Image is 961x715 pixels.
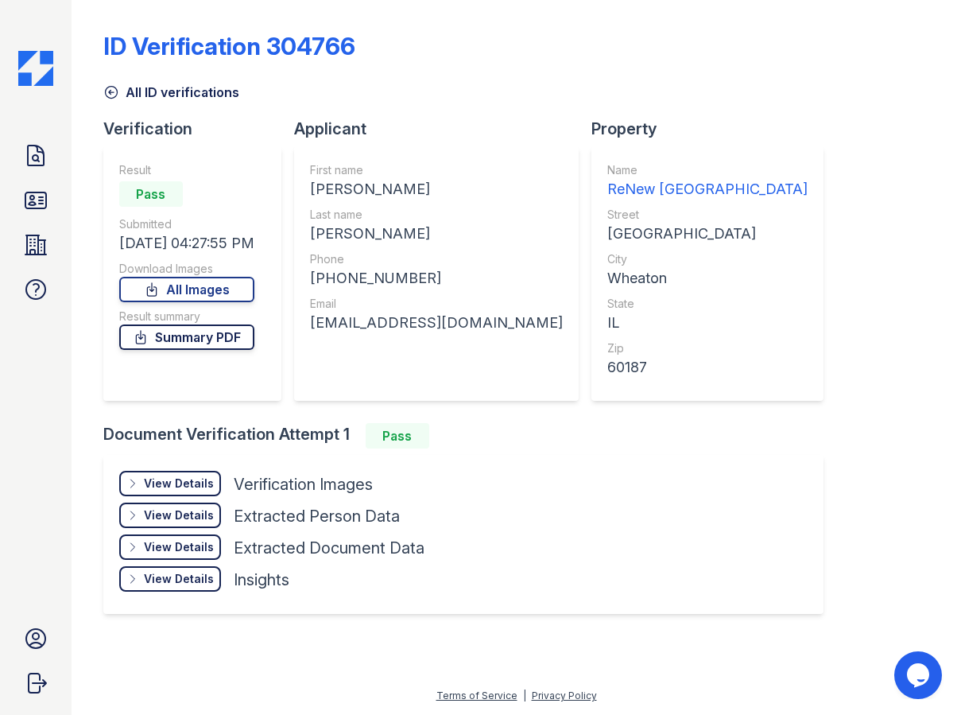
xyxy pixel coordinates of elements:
div: Verification Images [234,473,373,495]
a: Summary PDF [119,324,254,350]
div: Property [591,118,836,140]
div: Document Verification Attempt 1 [103,423,836,449]
div: Applicant [294,118,591,140]
a: Name ReNew [GEOGRAPHIC_DATA] [607,162,808,200]
div: Verification [103,118,294,140]
div: View Details [144,476,214,492]
div: Zip [607,340,808,356]
a: All ID verifications [103,83,239,102]
div: Name [607,162,808,178]
div: ReNew [GEOGRAPHIC_DATA] [607,178,808,200]
div: [PHONE_NUMBER] [310,267,563,289]
div: IL [607,312,808,334]
div: [EMAIL_ADDRESS][DOMAIN_NAME] [310,312,563,334]
div: Email [310,296,563,312]
img: CE_Icon_Blue-c292c112584629df590d857e76928e9f676e5b41ef8f769ba2f05ee15b207248.png [18,51,53,86]
div: Result [119,162,254,178]
div: Wheaton [607,267,808,289]
div: Download Images [119,261,254,277]
div: Extracted Person Data [234,505,400,527]
div: | [523,690,526,701]
div: Submitted [119,216,254,232]
div: [DATE] 04:27:55 PM [119,232,254,255]
div: Extracted Document Data [234,537,424,559]
div: Pass [119,181,183,207]
div: Street [607,207,808,223]
div: Insights [234,569,289,591]
div: [PERSON_NAME] [310,178,563,200]
div: View Details [144,539,214,555]
iframe: chat widget [894,651,945,699]
div: City [607,251,808,267]
a: Terms of Service [436,690,517,701]
div: State [607,296,808,312]
div: Phone [310,251,563,267]
div: View Details [144,571,214,587]
div: ID Verification 304766 [103,32,355,60]
div: [PERSON_NAME] [310,223,563,245]
a: Privacy Policy [532,690,597,701]
div: 60187 [607,356,808,379]
div: [GEOGRAPHIC_DATA] [607,223,808,245]
div: View Details [144,507,214,523]
div: First name [310,162,563,178]
a: All Images [119,277,254,302]
div: Last name [310,207,563,223]
div: Result summary [119,309,254,324]
div: Pass [366,423,429,449]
